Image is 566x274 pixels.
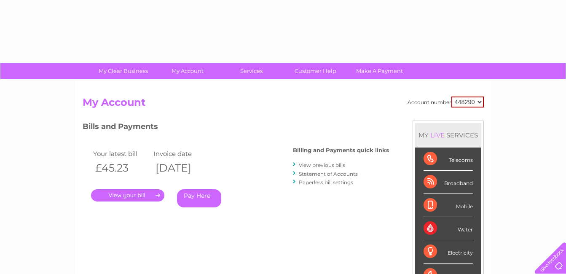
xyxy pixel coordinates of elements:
a: Make A Payment [345,63,414,79]
div: Water [424,217,473,240]
td: Your latest bill [91,148,152,159]
h3: Bills and Payments [83,121,389,135]
h2: My Account [83,97,484,113]
th: [DATE] [151,159,212,177]
a: My Account [153,63,222,79]
a: View previous bills [299,162,345,168]
a: My Clear Business [89,63,158,79]
div: Telecoms [424,148,473,171]
div: Mobile [424,194,473,217]
a: Paperless bill settings [299,179,353,185]
a: Pay Here [177,189,221,207]
h4: Billing and Payments quick links [293,147,389,153]
div: LIVE [429,131,446,139]
div: Electricity [424,240,473,263]
div: Broadband [424,171,473,194]
a: Services [217,63,286,79]
th: £45.23 [91,159,152,177]
td: Invoice date [151,148,212,159]
div: MY SERVICES [415,123,481,147]
a: . [91,189,164,201]
a: Statement of Accounts [299,171,358,177]
a: Customer Help [281,63,350,79]
div: Account number [408,97,484,107]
